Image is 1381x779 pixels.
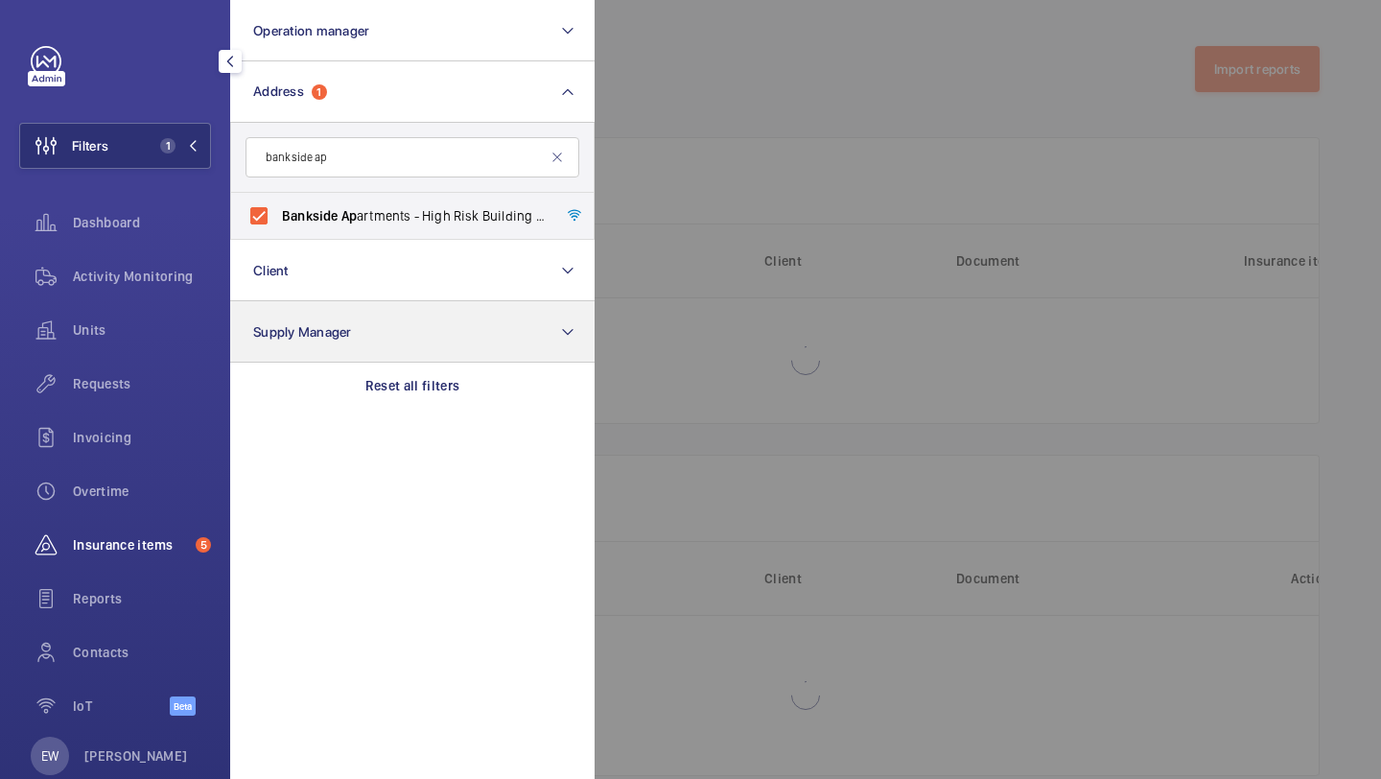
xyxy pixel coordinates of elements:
[73,428,211,447] span: Invoicing
[73,213,211,232] span: Dashboard
[73,374,211,393] span: Requests
[41,746,59,766] p: EW
[73,267,211,286] span: Activity Monitoring
[73,320,211,340] span: Units
[73,482,211,501] span: Overtime
[19,123,211,169] button: Filters1
[170,696,196,716] span: Beta
[196,537,211,553] span: 5
[73,696,170,716] span: IoT
[72,136,108,155] span: Filters
[160,138,176,153] span: 1
[73,535,188,555] span: Insurance items
[73,643,211,662] span: Contacts
[84,746,188,766] p: [PERSON_NAME]
[73,589,211,608] span: Reports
